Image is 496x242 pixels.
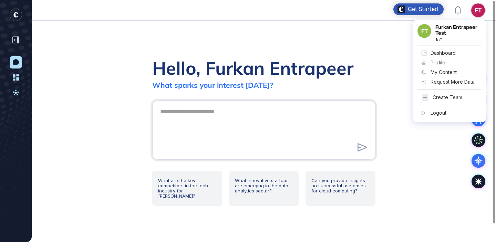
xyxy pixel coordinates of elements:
div: Can you provide insights on successful use cases for cloud computing? [306,171,375,206]
div: Hello, Furkan Entrapeer [152,57,353,79]
div: What sparks your interest [DATE]? [152,81,273,90]
img: launcher-image-alternative-text [397,6,405,13]
div: What innovative startups are emerging in the data analytics sector? [229,171,299,206]
div: entrapeer-logo [10,9,22,21]
button: FT [471,3,485,17]
div: Open Get Started checklist [393,3,444,15]
div: What are the key competitors in the tech industry for [PERSON_NAME]? [152,171,222,206]
div: Get Started [408,6,438,13]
